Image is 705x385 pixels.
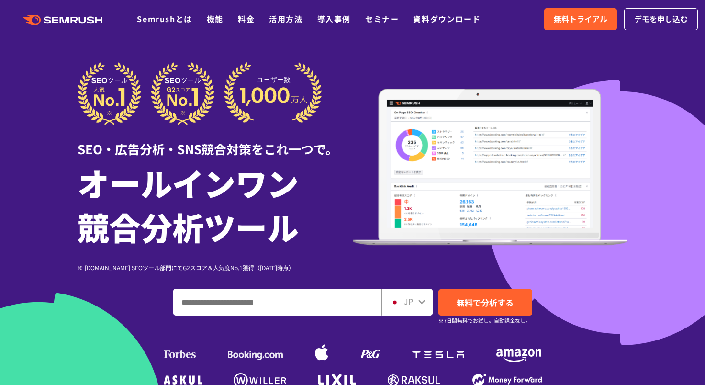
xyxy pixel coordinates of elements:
a: 無料トライアル [544,8,617,30]
a: 導入事例 [317,13,351,24]
input: ドメイン、キーワードまたはURLを入力してください [174,289,381,315]
a: 無料で分析する [438,289,532,316]
a: 活用方法 [269,13,302,24]
a: デモを申し込む [624,8,698,30]
span: 無料トライアル [554,13,607,25]
a: 資料ダウンロード [413,13,481,24]
div: ※ [DOMAIN_NAME] SEOツール部門にてG2スコア＆人気度No.1獲得（[DATE]時点） [78,263,353,272]
a: 機能 [207,13,224,24]
div: SEO・広告分析・SNS競合対策をこれ一つで。 [78,125,353,158]
a: 料金 [238,13,255,24]
span: デモを申し込む [634,13,688,25]
span: JP [404,295,413,307]
span: 無料で分析する [457,296,514,308]
a: セミナー [365,13,399,24]
small: ※7日間無料でお試し。自動課金なし。 [438,316,531,325]
a: Semrushとは [137,13,192,24]
h1: オールインワン 競合分析ツール [78,160,353,249]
